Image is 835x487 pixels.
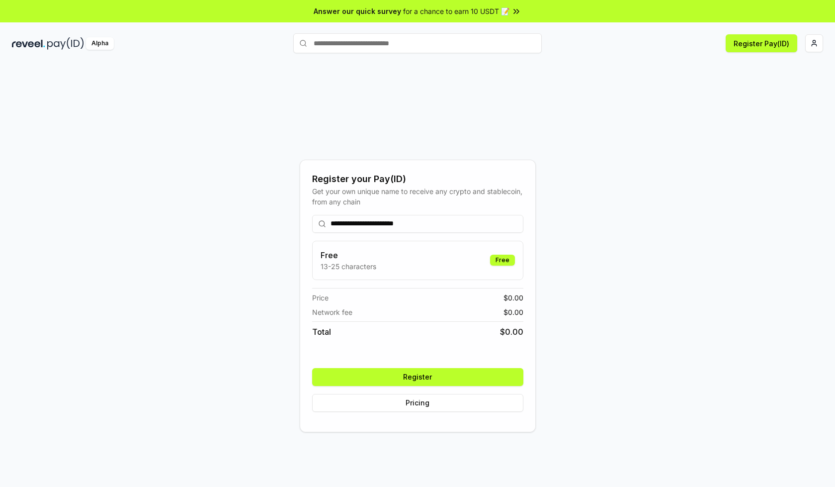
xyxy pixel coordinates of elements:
img: pay_id [47,37,84,50]
button: Register [312,368,523,386]
h3: Free [321,249,376,261]
span: Total [312,326,331,338]
img: reveel_dark [12,37,45,50]
span: Answer our quick survey [314,6,401,16]
button: Pricing [312,394,523,412]
span: $ 0.00 [500,326,523,338]
button: Register Pay(ID) [726,34,797,52]
span: for a chance to earn 10 USDT 📝 [403,6,509,16]
div: Alpha [86,37,114,50]
div: Free [490,255,515,266]
span: $ 0.00 [503,307,523,317]
span: Price [312,292,329,303]
span: $ 0.00 [503,292,523,303]
span: Network fee [312,307,352,317]
div: Register your Pay(ID) [312,172,523,186]
div: Get your own unique name to receive any crypto and stablecoin, from any chain [312,186,523,207]
p: 13-25 characters [321,261,376,272]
